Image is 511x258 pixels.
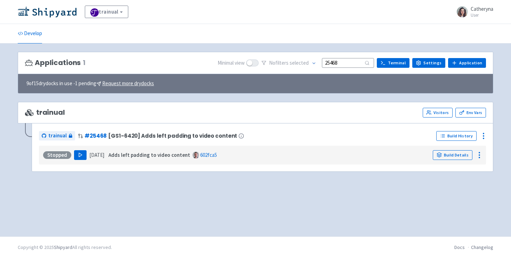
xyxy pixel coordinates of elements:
[85,6,128,18] a: trainual
[377,58,409,68] a: Terminal
[471,6,493,12] span: Catheryna
[43,151,71,159] div: Stopped
[54,244,72,250] a: Shipyard
[48,132,67,140] span: trainual
[322,58,374,67] input: Search...
[436,131,477,141] a: Build History
[18,6,76,17] img: Shipyard logo
[102,80,154,87] u: Request more drydocks
[25,59,86,67] h3: Applications
[200,152,217,158] a: 602fca5
[26,80,154,88] span: 9 of 15 drydocks in use - 1 pending
[18,244,112,251] div: Copyright © 2025 All rights reserved.
[74,150,87,160] button: Play
[412,58,445,68] a: Settings
[18,24,42,43] a: Develop
[84,132,107,139] a: #25468
[454,244,465,250] a: Docs
[218,59,245,67] span: Minimal view
[83,59,86,67] span: 1
[108,152,190,158] strong: Adds left padding to video content
[39,131,75,140] a: trainual
[471,13,493,17] small: User
[269,59,309,67] span: No filter s
[433,150,472,160] a: Build Details
[453,6,493,17] a: Catheryna User
[25,108,65,116] span: trainual
[290,59,309,66] span: selected
[423,108,453,118] a: Visitors
[108,133,237,139] span: [GS1-6420] Adds left padding to video content
[471,244,493,250] a: Changelog
[448,58,486,68] a: Application
[89,152,104,158] time: [DATE]
[455,108,486,118] a: Env Vars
